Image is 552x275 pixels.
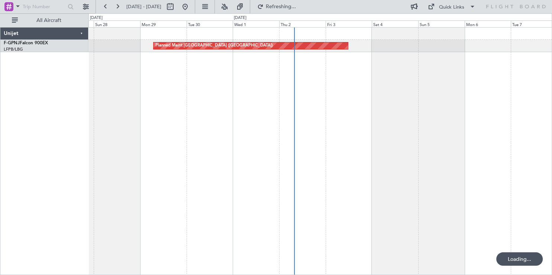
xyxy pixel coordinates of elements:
[4,41,20,45] span: F-GPNJ
[4,47,23,52] a: LFPB/LBG
[265,4,296,9] span: Refreshing...
[187,20,233,27] div: Tue 30
[94,20,140,27] div: Sun 28
[23,1,65,12] input: Trip Number
[254,1,298,13] button: Refreshing...
[439,4,464,11] div: Quick Links
[418,20,465,27] div: Sun 5
[126,3,161,10] span: [DATE] - [DATE]
[465,20,511,27] div: Mon 6
[234,15,246,21] div: [DATE]
[19,18,78,23] span: All Aircraft
[496,252,543,266] div: Loading...
[8,15,81,26] button: All Aircraft
[4,41,48,45] a: F-GPNJFalcon 900EX
[90,15,103,21] div: [DATE]
[155,40,272,51] div: Planned Maint [GEOGRAPHIC_DATA] ([GEOGRAPHIC_DATA])
[233,20,279,27] div: Wed 1
[326,20,372,27] div: Fri 3
[372,20,418,27] div: Sat 4
[424,1,479,13] button: Quick Links
[279,20,326,27] div: Thu 2
[140,20,187,27] div: Mon 29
